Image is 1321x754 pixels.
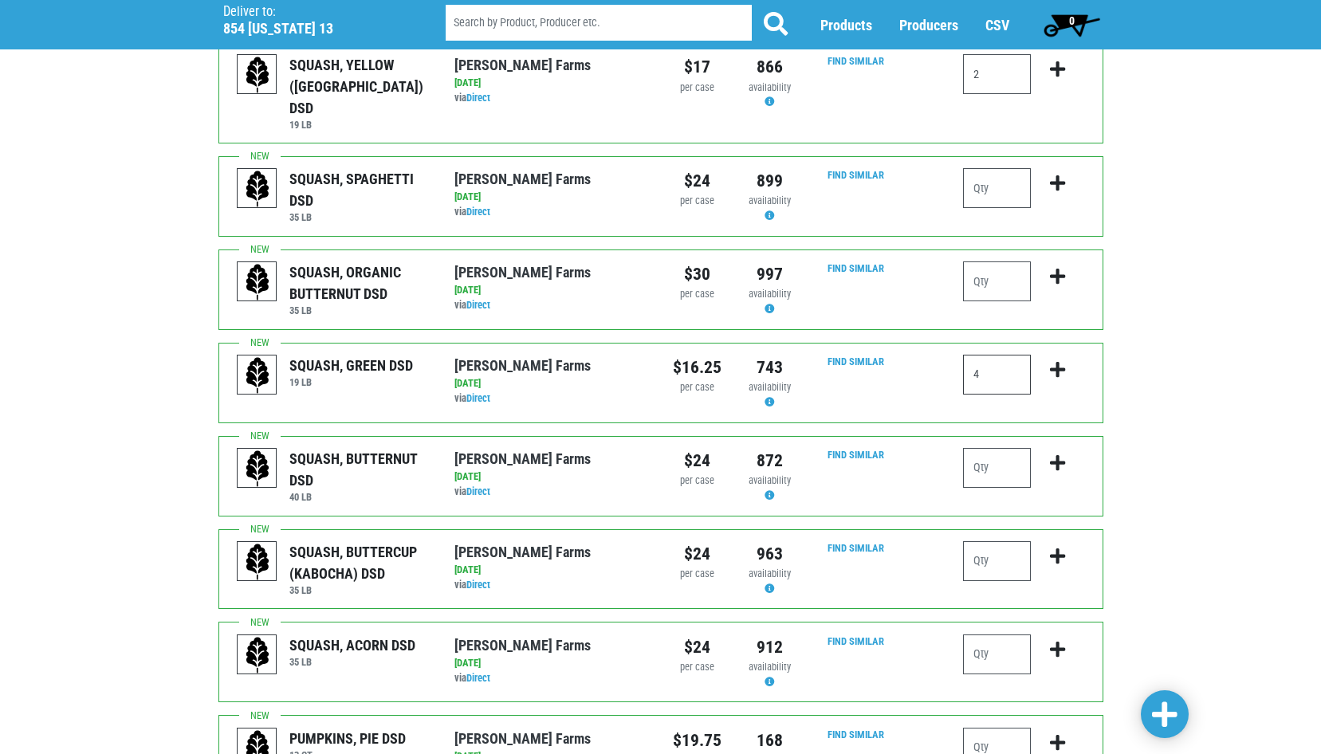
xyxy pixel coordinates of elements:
a: Products [820,17,872,33]
div: $16.25 [673,355,721,380]
a: Find Similar [828,449,884,461]
span: availability [749,288,791,300]
div: SQUASH, ACORN DSD [289,634,415,656]
div: via [454,391,648,406]
div: via [454,671,648,686]
h6: 35 LB [289,656,415,668]
div: via [454,205,648,220]
a: Find Similar [828,262,884,274]
input: Qty [963,448,1031,488]
a: Find Similar [828,728,884,740]
h6: 40 LB [289,491,431,503]
a: [PERSON_NAME] Farms [454,450,591,467]
a: Find Similar [828,169,884,181]
a: Direct [466,392,490,404]
span: availability [749,194,791,206]
div: $17 [673,54,721,80]
a: Direct [466,299,490,311]
a: Direct [466,485,490,497]
a: [PERSON_NAME] Farms [454,264,591,281]
input: Search by Product, Producer etc. [446,5,752,41]
span: 0 [1069,14,1075,27]
div: per case [673,380,721,395]
div: [DATE] [454,76,648,91]
a: Direct [466,579,490,591]
input: Qty [963,54,1031,94]
img: placeholder-variety-43d6402dacf2d531de610a020419775a.svg [238,542,277,582]
p: Deliver to: [223,4,405,20]
div: 963 [745,541,794,567]
a: Producers [899,17,958,33]
h6: 19 LB [289,119,431,131]
div: 743 [745,355,794,380]
div: SQUASH, SPAGHETTI DSD [289,168,431,211]
h6: 19 LB [289,376,413,388]
span: availability [749,81,791,93]
input: Qty [963,634,1031,674]
div: 872 [745,448,794,473]
a: Direct [466,92,490,104]
div: [DATE] [454,283,648,298]
div: $24 [673,448,721,473]
div: per case [673,81,721,96]
a: [PERSON_NAME] Farms [454,730,591,747]
span: availability [749,381,791,393]
a: [PERSON_NAME] Farms [454,57,591,73]
div: via [454,578,648,593]
div: [DATE] [454,469,648,485]
div: 912 [745,634,794,660]
a: Find Similar [828,55,884,67]
div: 899 [745,168,794,194]
div: $24 [673,168,721,194]
input: Qty [963,261,1031,301]
h5: 854 [US_STATE] 13 [223,20,405,37]
div: SQUASH, GREEN DSD [289,355,413,376]
div: via [454,485,648,500]
h6: 35 LB [289,304,431,316]
div: via [454,91,648,106]
a: [PERSON_NAME] Farms [454,544,591,560]
div: SQUASH, ORGANIC BUTTERNUT DSD [289,261,431,304]
span: availability [749,567,791,579]
img: placeholder-variety-43d6402dacf2d531de610a020419775a.svg [238,55,277,95]
img: placeholder-variety-43d6402dacf2d531de610a020419775a.svg [238,635,277,675]
a: CSV [985,17,1009,33]
div: per case [673,567,721,582]
input: Qty [963,541,1031,581]
img: placeholder-variety-43d6402dacf2d531de610a020419775a.svg [238,355,277,395]
div: via [454,298,648,313]
div: [DATE] [454,656,648,671]
div: $19.75 [673,728,721,753]
a: Find Similar [828,355,884,367]
a: Direct [466,672,490,684]
div: 997 [745,261,794,287]
div: 866 [745,54,794,80]
h6: 35 LB [289,211,431,223]
span: availability [749,474,791,486]
div: [DATE] [454,376,648,391]
div: SQUASH, BUTTERNUT DSD [289,448,431,491]
div: per case [673,473,721,489]
div: per case [673,287,721,302]
a: 0 [1036,9,1107,41]
div: SQUASH, BUTTERCUP (KABOCHA) DSD [289,541,431,584]
div: $24 [673,541,721,567]
div: 168 [745,728,794,753]
div: per case [673,194,721,209]
div: $24 [673,634,721,660]
a: [PERSON_NAME] Farms [454,171,591,187]
img: placeholder-variety-43d6402dacf2d531de610a020419775a.svg [238,169,277,209]
div: per case [673,660,721,675]
div: [DATE] [454,563,648,578]
a: [PERSON_NAME] Farms [454,357,591,374]
span: availability [749,661,791,673]
img: placeholder-variety-43d6402dacf2d531de610a020419775a.svg [238,262,277,302]
input: Qty [963,168,1031,208]
div: PUMPKINS, PIE DSD [289,728,406,749]
a: [PERSON_NAME] Farms [454,637,591,654]
a: Direct [466,206,490,218]
a: Find Similar [828,635,884,647]
h6: 35 LB [289,584,431,596]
